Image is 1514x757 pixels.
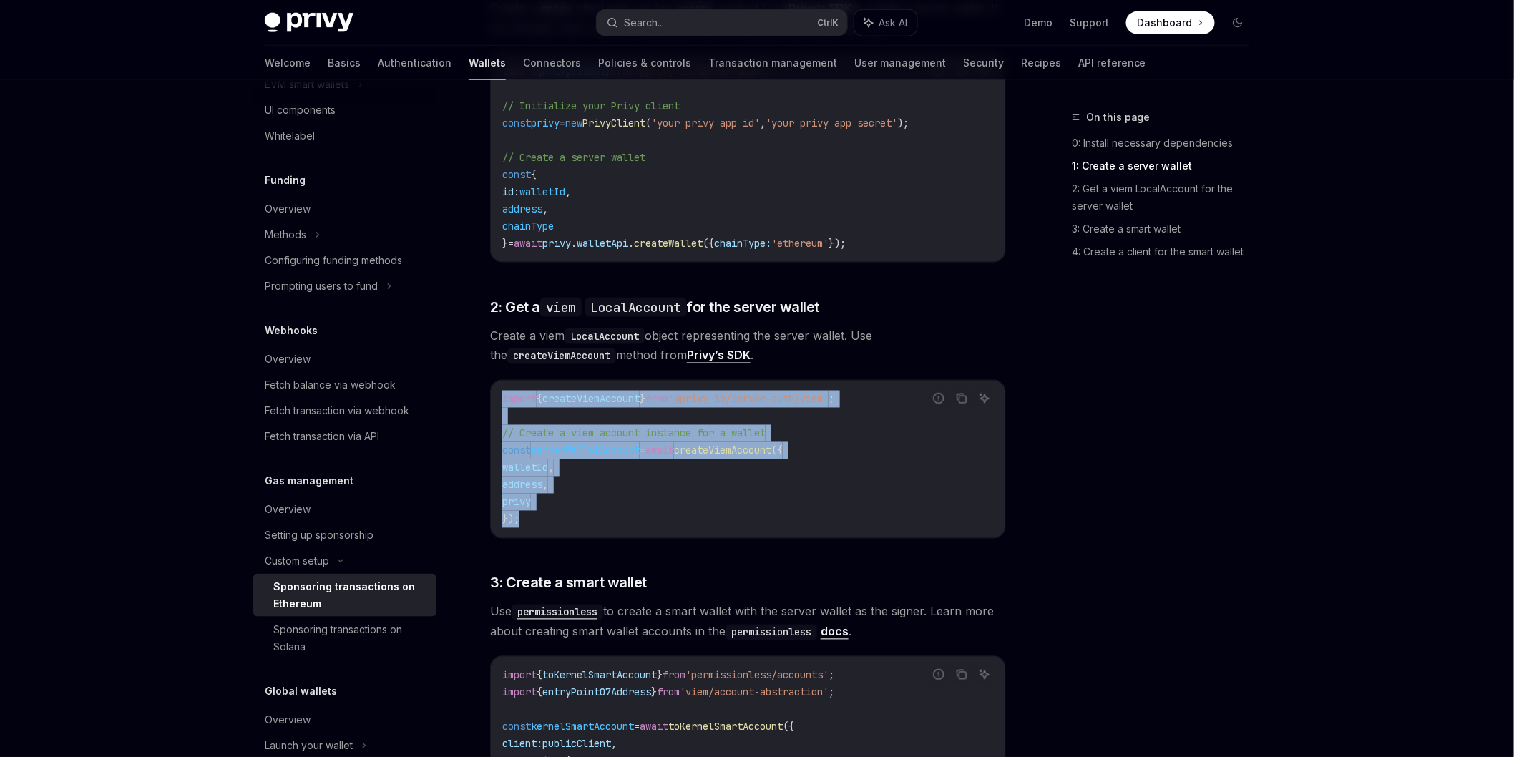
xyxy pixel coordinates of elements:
span: await [514,237,542,250]
span: } [657,669,663,682]
span: Ctrl K [817,17,839,29]
span: 'permissionless/accounts' [685,669,829,682]
span: await [645,444,674,457]
div: Fetch transaction via API [265,428,379,445]
h5: Webhooks [265,322,318,339]
a: Overview [253,707,436,733]
span: . [571,237,577,250]
button: Search...CtrlK [597,10,847,36]
a: Support [1070,16,1109,30]
span: }); [829,237,846,250]
span: ({ [703,237,714,250]
span: from [657,686,680,699]
div: Configuring funding methods [265,252,402,269]
button: Copy the contents from the code block [952,389,971,408]
a: Overview [253,346,436,372]
span: // Create a server wallet [502,151,645,164]
button: Ask AI [975,665,994,684]
span: 'your privy app secret' [766,117,897,130]
span: from [663,669,685,682]
h5: Gas management [265,472,353,489]
div: Sponsoring transactions on Solana [273,621,428,655]
span: toKernelSmartAccount [668,721,783,733]
span: toKernelSmartAccount [542,669,657,682]
span: const [502,168,531,181]
a: Security [963,46,1004,80]
span: { [537,669,542,682]
a: 4: Create a client for the smart wallet [1072,240,1261,263]
span: = [508,237,514,250]
code: permissionless [512,605,603,620]
button: Toggle dark mode [1226,11,1249,34]
span: const [502,117,531,130]
span: } [651,686,657,699]
span: createViemAccount [542,393,640,406]
a: Recipes [1021,46,1061,80]
a: Demo [1024,16,1053,30]
span: , [542,202,548,215]
span: from [645,393,668,406]
button: Copy the contents from the code block [952,665,971,684]
span: , [542,479,548,492]
span: client: [502,738,542,751]
a: Whitelabel [253,123,436,149]
span: : [514,185,519,198]
div: Overview [265,200,311,218]
span: id [502,185,514,198]
a: Basics [328,46,361,80]
code: createViemAccount [507,348,616,364]
button: Ask AI [854,10,917,36]
span: ({ [771,444,783,457]
a: Authentication [378,46,451,80]
a: Fetch transaction via API [253,424,436,449]
span: , [760,117,766,130]
div: Search... [624,14,664,31]
span: ({ [783,721,794,733]
a: 1: Create a server wallet [1072,155,1261,177]
button: Report incorrect code [929,389,948,408]
span: = [640,444,645,457]
span: '@privy-io/server-auth/viem' [668,393,829,406]
button: Ask AI [975,389,994,408]
span: { [531,168,537,181]
span: // Create a viem account instance for a wallet [502,427,766,440]
span: = [560,117,565,130]
span: createWallet [634,237,703,250]
span: serverWalletAccount [531,444,640,457]
span: } [640,393,645,406]
span: privy [502,496,531,509]
a: 3: Create a smart wallet [1072,218,1261,240]
span: . [628,237,634,250]
span: address [502,202,542,215]
span: import [502,669,537,682]
a: Sponsoring transactions on Solana [253,617,436,660]
span: // Initialize your Privy client [502,99,680,112]
a: permissionless [512,605,603,619]
span: import [502,686,537,699]
span: const [502,444,531,457]
span: Use to create a smart wallet with the server wallet as the signer. Learn more about creating smar... [490,602,1006,642]
div: Launch your wallet [265,737,353,754]
a: Dashboard [1126,11,1215,34]
div: Fetch transaction via webhook [265,402,409,419]
span: Ask AI [879,16,907,30]
span: { [537,393,542,406]
span: 3: Create a smart wallet [490,573,647,593]
a: Policies & controls [598,46,691,80]
span: = [634,721,640,733]
span: import [502,393,537,406]
img: dark logo [265,13,353,33]
a: Overview [253,196,436,222]
span: } [502,237,508,250]
span: 2: Get a for the server wallet [490,297,819,317]
div: Methods [265,226,306,243]
a: UI components [253,97,436,123]
a: Sponsoring transactions on Ethereum [253,574,436,617]
div: Whitelabel [265,127,315,145]
span: entryPoint07Address [542,686,651,699]
a: docs [821,625,849,640]
a: 0: Install necessary dependencies [1072,132,1261,155]
code: viem [540,298,582,317]
div: Prompting users to fund [265,278,378,295]
span: ( [645,117,651,130]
